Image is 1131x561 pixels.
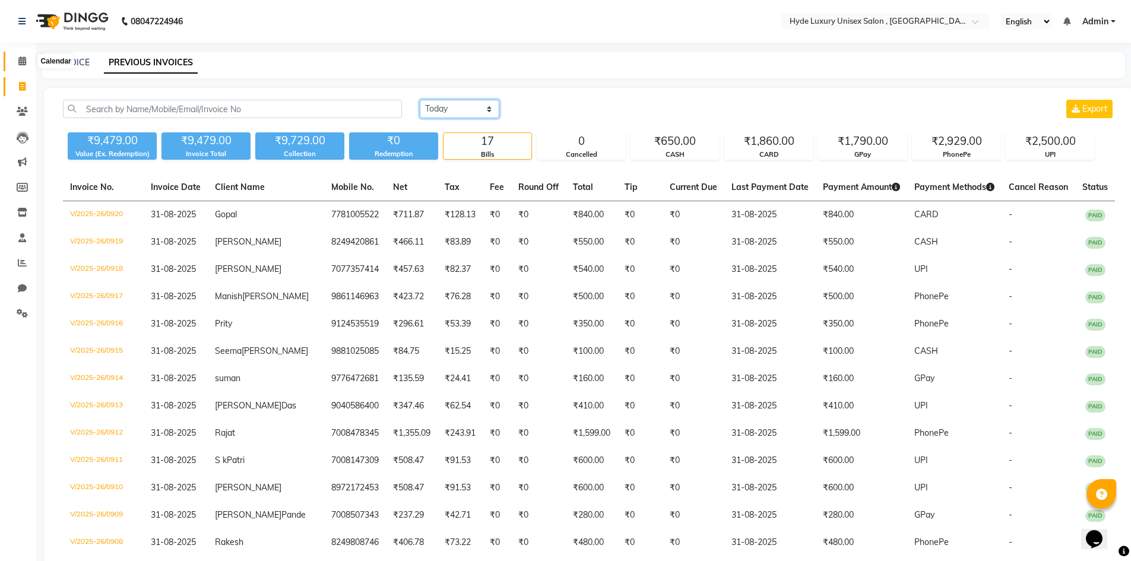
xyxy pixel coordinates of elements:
[816,447,907,474] td: ₹600.00
[227,455,245,465] span: Patri
[816,256,907,283] td: ₹540.00
[617,229,663,256] td: ₹0
[483,502,511,529] td: ₹0
[518,182,559,192] span: Round Off
[151,318,196,329] span: 31-08-2025
[816,229,907,256] td: ₹550.00
[324,474,386,502] td: 8972172453
[1066,100,1113,118] button: Export
[816,365,907,392] td: ₹160.00
[566,338,617,365] td: ₹100.00
[725,133,813,150] div: ₹1,860.00
[1085,373,1105,385] span: PAID
[816,392,907,420] td: ₹410.00
[566,474,617,502] td: ₹600.00
[663,474,724,502] td: ₹0
[914,400,928,411] span: UPI
[438,310,483,338] td: ₹53.39
[914,209,938,220] span: CARD
[816,283,907,310] td: ₹500.00
[63,256,144,283] td: V/2025-26/0918
[438,529,483,556] td: ₹73.22
[724,474,816,502] td: 31-08-2025
[386,310,438,338] td: ₹296.61
[816,338,907,365] td: ₹100.00
[617,338,663,365] td: ₹0
[914,427,949,438] span: PhonePe
[573,182,593,192] span: Total
[324,392,386,420] td: 9040586400
[255,132,344,149] div: ₹9,729.00
[324,310,386,338] td: 9124535519
[816,502,907,529] td: ₹280.00
[242,291,309,302] span: [PERSON_NAME]
[1085,455,1105,467] span: PAID
[151,291,196,302] span: 31-08-2025
[566,229,617,256] td: ₹550.00
[151,373,196,383] span: 31-08-2025
[816,474,907,502] td: ₹600.00
[215,318,232,329] span: Prity
[1009,291,1012,302] span: -
[914,318,949,329] span: PhonePe
[511,201,566,229] td: ₹0
[1085,264,1105,276] span: PAID
[1009,455,1012,465] span: -
[386,338,438,365] td: ₹84.75
[724,229,816,256] td: 31-08-2025
[438,283,483,310] td: ₹76.28
[511,474,566,502] td: ₹0
[483,283,511,310] td: ₹0
[1006,150,1094,160] div: UPI
[511,256,566,283] td: ₹0
[724,502,816,529] td: 31-08-2025
[566,283,617,310] td: ₹500.00
[151,509,196,520] span: 31-08-2025
[1009,318,1012,329] span: -
[724,256,816,283] td: 31-08-2025
[215,509,281,520] span: [PERSON_NAME]
[1009,537,1012,547] span: -
[438,420,483,447] td: ₹243.91
[68,132,157,149] div: ₹9,479.00
[386,392,438,420] td: ₹347.46
[386,502,438,529] td: ₹237.29
[1009,264,1012,274] span: -
[725,150,813,160] div: CARD
[1085,401,1105,413] span: PAID
[324,256,386,283] td: 7077357414
[663,283,724,310] td: ₹0
[663,310,724,338] td: ₹0
[914,264,928,274] span: UPI
[617,365,663,392] td: ₹0
[63,365,144,392] td: V/2025-26/0914
[63,338,144,365] td: V/2025-26/0915
[537,133,625,150] div: 0
[823,182,900,192] span: Payment Amount
[63,420,144,447] td: V/2025-26/0912
[386,447,438,474] td: ₹508.47
[617,283,663,310] td: ₹0
[724,201,816,229] td: 31-08-2025
[63,529,144,556] td: V/2025-26/0908
[1085,346,1105,358] span: PAID
[816,420,907,447] td: ₹1,599.00
[37,54,74,68] div: Calendar
[566,365,617,392] td: ₹160.00
[1085,319,1105,331] span: PAID
[438,474,483,502] td: ₹91.53
[914,482,928,493] span: UPI
[386,474,438,502] td: ₹508.47
[483,447,511,474] td: ₹0
[483,338,511,365] td: ₹0
[151,537,196,547] span: 31-08-2025
[63,392,144,420] td: V/2025-26/0913
[663,502,724,529] td: ₹0
[511,229,566,256] td: ₹0
[511,447,566,474] td: ₹0
[1009,400,1012,411] span: -
[151,346,196,356] span: 31-08-2025
[151,209,196,220] span: 31-08-2025
[617,420,663,447] td: ₹0
[331,182,374,192] span: Mobile No.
